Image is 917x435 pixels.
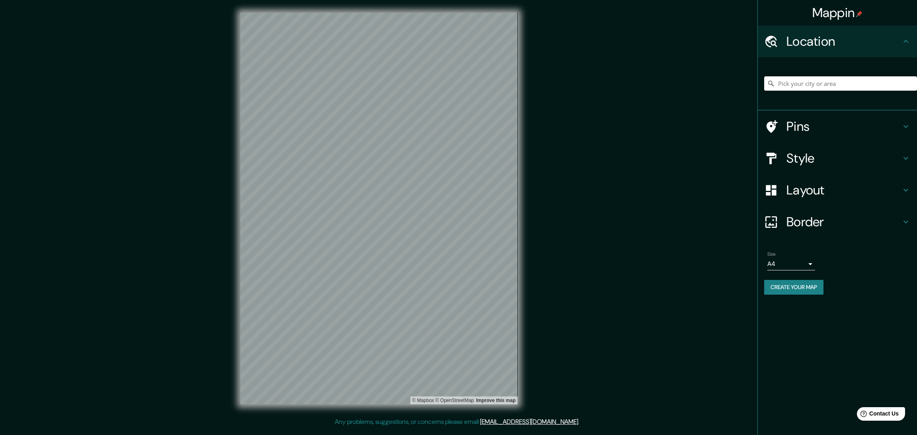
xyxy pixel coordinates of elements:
h4: Style [786,150,901,166]
iframe: Help widget launcher [846,404,908,426]
p: Any problems, suggestions, or concerns please email . [335,417,579,427]
div: . [579,417,581,427]
div: Location [758,25,917,57]
img: pin-icon.png [856,11,862,17]
h4: Border [786,214,901,230]
a: Mapbox [412,398,434,403]
h4: Layout [786,182,901,198]
button: Create your map [764,280,823,295]
h4: Location [786,33,901,49]
div: A4 [767,258,815,270]
h4: Pins [786,118,901,134]
a: OpenStreetMap [435,398,474,403]
h4: Mappin [812,5,863,21]
a: [EMAIL_ADDRESS][DOMAIN_NAME] [480,418,578,426]
div: Pins [758,111,917,142]
div: . [581,417,582,427]
canvas: Map [240,13,518,404]
label: Size [767,251,776,258]
div: Border [758,206,917,238]
input: Pick your city or area [764,76,917,91]
div: Style [758,142,917,174]
div: Layout [758,174,917,206]
a: Map feedback [476,398,515,403]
